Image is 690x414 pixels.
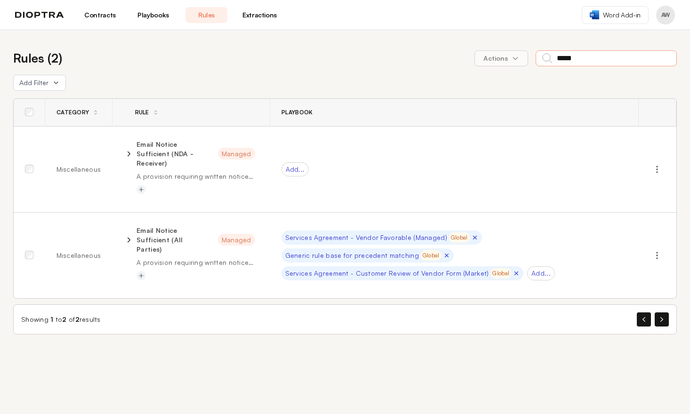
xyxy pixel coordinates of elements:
span: Managed [218,148,255,159]
a: Playbooks [132,7,174,23]
a: Contracts [79,7,121,23]
button: Previous [637,312,651,326]
span: 1 [50,315,53,323]
a: Extractions [239,7,281,23]
div: Rule [124,109,149,116]
p: Email Notice Sufficient (NDA - Receiver) [136,140,207,168]
span: Playbook [281,109,313,116]
div: Add... [281,162,309,176]
div: Global [490,268,511,279]
div: Global [421,250,441,261]
img: logo [15,12,64,18]
a: Rules [185,7,227,23]
button: Profile menu [656,6,675,24]
td: Miscellaneous [45,127,112,213]
td: Miscellaneous [45,213,112,299]
h2: Rules ( 2 ) [13,49,62,67]
span: Category [56,109,89,116]
span: Managed [218,234,255,246]
button: Add Filter [13,75,66,91]
div: Showing to of results [21,315,101,324]
a: Word Add-in [582,6,649,24]
button: Add tag [136,271,146,280]
span: 2 [62,315,66,323]
button: Add tag [136,185,146,194]
div: Services Agreement - Vendor Favorable (Managed) [281,231,482,245]
p: A provision requiring written notice without specifying email as sufficient. [136,258,259,267]
div: Generic rule base for precedent matching [281,248,454,263]
button: Next [655,312,669,326]
div: Global [449,232,470,243]
span: Word Add-in [603,10,641,20]
div: Services Agreement - Customer Review of Vendor Form (Market) [281,266,524,280]
div: Add... [527,266,555,280]
p: Email Notice Sufficient (All Parties) [136,226,207,254]
button: Actions [474,50,528,66]
p: A provision requiring written notice without specifying email as sufficient. [136,172,259,181]
img: word [590,10,599,19]
span: Add Filter [19,78,48,88]
span: 2 [75,315,80,323]
span: Actions [476,50,527,67]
